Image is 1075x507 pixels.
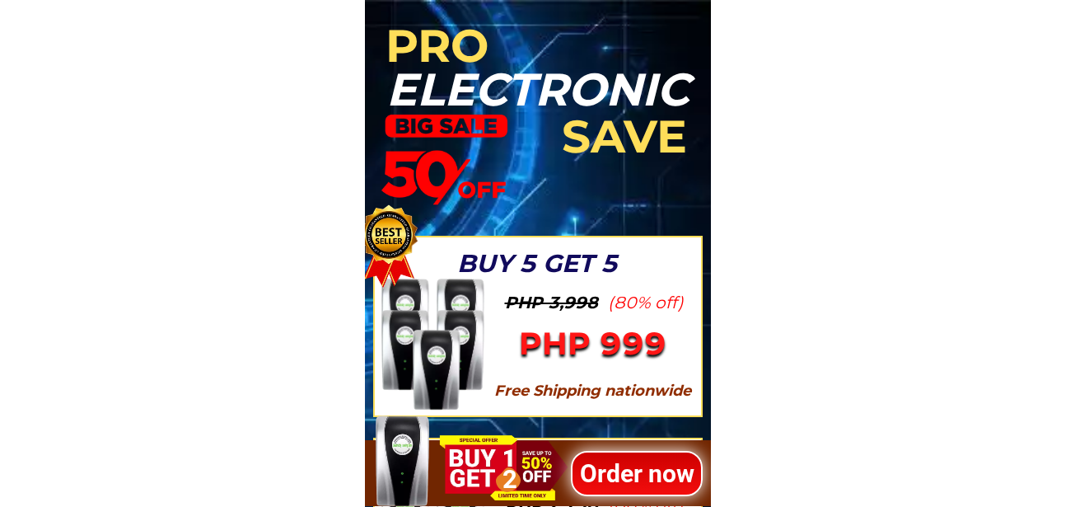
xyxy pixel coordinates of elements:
[381,56,694,124] h1: ELECTRONIC
[381,12,493,81] h1: PRO
[605,290,687,315] h1: (80% off)
[554,103,694,171] h1: SAVE
[570,454,702,491] h1: Order now
[502,464,517,495] span: 2
[484,380,700,402] h1: Free Shipping nationwide
[430,245,646,282] h1: BUY 5 GET 5
[498,290,605,315] h1: PHP 3,998
[484,320,700,367] h1: PHP 999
